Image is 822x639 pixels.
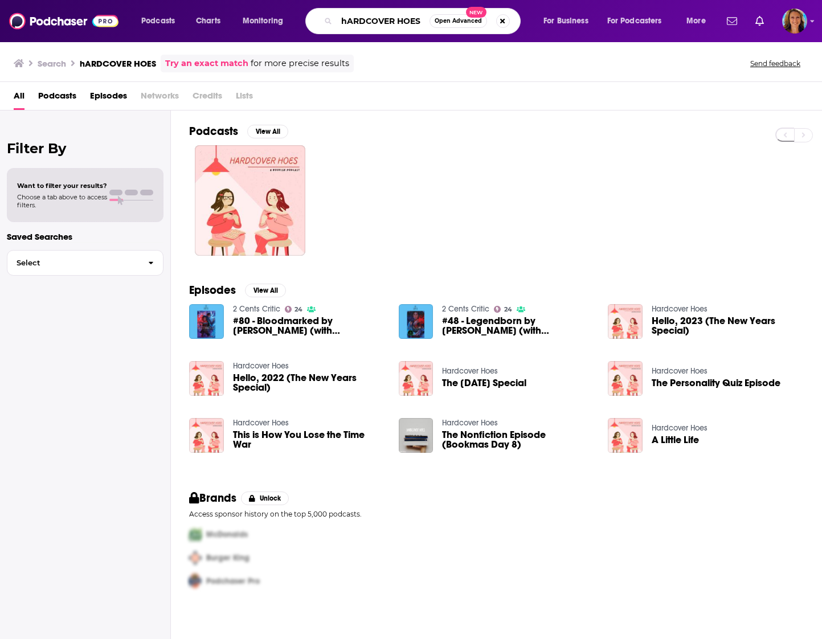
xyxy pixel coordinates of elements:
[295,307,302,312] span: 24
[236,87,253,110] span: Lists
[7,250,163,276] button: Select
[316,8,531,34] div: Search podcasts, credits, & more...
[206,553,250,563] span: Burger King
[652,366,708,376] a: Hardcover Hoes
[233,430,385,449] a: This is How You Lose the Time War
[245,284,286,297] button: View All
[241,491,289,505] button: Unlock
[233,373,385,392] a: Hello, 2022 (The New Years Special)
[442,430,594,449] a: The Nonfiction Episode (Bookmas Day 8)
[600,12,678,30] button: open menu
[607,13,662,29] span: For Podcasters
[9,10,118,32] img: Podchaser - Follow, Share and Rate Podcasts
[442,316,594,335] span: #48 - Legendborn by [PERSON_NAME] (with [PERSON_NAME] and [PERSON_NAME] of Hardcover Hoes)
[435,18,482,24] span: Open Advanced
[652,304,708,314] a: Hardcover Hoes
[535,12,603,30] button: open menu
[652,316,804,335] a: Hello, 2023 (The New Years Special)
[782,9,807,34] button: Show profile menu
[652,435,699,445] a: A Little Life
[189,418,224,453] img: This is How You Lose the Time War
[189,12,227,30] a: Charts
[233,418,289,428] a: Hardcover Hoes
[233,304,280,314] a: 2 Cents Critic
[722,11,742,31] a: Show notifications dropdown
[442,316,594,335] a: #48 - Legendborn by Tracy Deonn (with Sam Dixon and Sammi Skorstad of Hardcover Hoes)
[193,87,222,110] span: Credits
[504,307,512,312] span: 24
[782,9,807,34] img: User Profile
[133,12,190,30] button: open menu
[747,59,804,68] button: Send feedback
[189,124,288,138] a: PodcastsView All
[608,304,643,339] img: Hello, 2023 (The New Years Special)
[7,140,163,157] h2: Filter By
[141,87,179,110] span: Networks
[189,491,236,505] h2: Brands
[141,13,175,29] span: Podcasts
[189,283,286,297] a: EpisodesView All
[442,418,498,428] a: Hardcover Hoes
[80,58,156,69] h3: hARDCOVER HOES
[189,361,224,396] img: Hello, 2022 (The New Years Special)
[189,124,238,138] h2: Podcasts
[235,12,298,30] button: open menu
[233,316,385,335] span: #80 - Bloodmarked by [PERSON_NAME] (with [PERSON_NAME] of Hardcover Hoes)
[652,423,708,433] a: Hardcover Hoes
[494,306,512,313] a: 24
[206,530,248,539] span: McDonalds
[430,14,487,28] button: Open AdvancedNew
[185,546,206,570] img: Second Pro Logo
[678,12,720,30] button: open menu
[243,13,283,29] span: Monitoring
[189,510,804,518] p: Access sponsor history on the top 5,000 podcasts.
[442,378,526,388] a: The 2022 Halloween Special
[233,316,385,335] a: #80 - Bloodmarked by Tracy Deonn (with Sam Cabrera-Dixon of Hardcover Hoes)
[38,87,76,110] a: Podcasts
[399,418,434,453] img: The Nonfiction Episode (Bookmas Day 8)
[165,57,248,70] a: Try an exact match
[233,361,289,371] a: Hardcover Hoes
[7,231,163,242] p: Saved Searches
[206,576,260,586] span: Podchaser Pro
[251,57,349,70] span: for more precise results
[337,12,430,30] input: Search podcasts, credits, & more...
[14,87,24,110] span: All
[782,9,807,34] span: Logged in as MeganBeatie
[608,418,643,453] img: A Little Life
[442,378,526,388] span: The [DATE] Special
[442,366,498,376] a: Hardcover Hoes
[185,523,206,546] img: First Pro Logo
[608,361,643,396] img: The Personality Quiz Episode
[751,11,768,31] a: Show notifications dropdown
[399,361,434,396] img: The 2022 Halloween Special
[7,259,139,267] span: Select
[442,304,489,314] a: 2 Cents Critic
[90,87,127,110] a: Episodes
[543,13,588,29] span: For Business
[38,58,66,69] h3: Search
[285,306,303,313] a: 24
[189,283,236,297] h2: Episodes
[652,378,780,388] a: The Personality Quiz Episode
[686,13,706,29] span: More
[189,304,224,339] img: #80 - Bloodmarked by Tracy Deonn (with Sam Cabrera-Dixon of Hardcover Hoes)
[399,304,434,339] img: #48 - Legendborn by Tracy Deonn (with Sam Dixon and Sammi Skorstad of Hardcover Hoes)
[17,193,107,209] span: Choose a tab above to access filters.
